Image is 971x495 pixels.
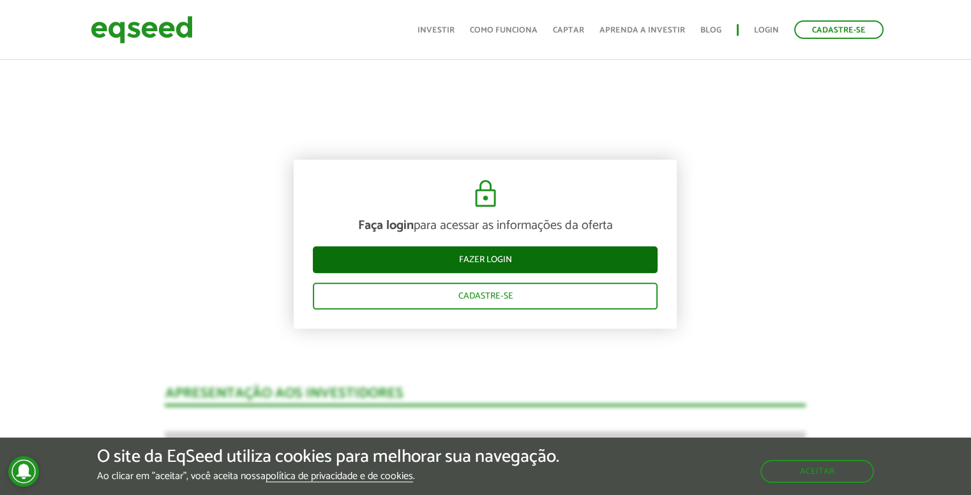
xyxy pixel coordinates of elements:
img: EqSeed [91,13,193,47]
strong: Faça login [358,215,414,236]
a: Captar [553,26,584,34]
a: Como funciona [470,26,538,34]
a: Aprenda a investir [599,26,685,34]
a: Blog [700,26,721,34]
a: Login [754,26,779,34]
p: Ao clicar em "aceitar", você aceita nossa . [97,470,559,482]
a: Cadastre-se [794,20,884,39]
a: Investir [418,26,455,34]
h5: O site da EqSeed utiliza cookies para melhorar sua navegação. [97,447,559,467]
a: Cadastre-se [313,283,658,309]
a: Fazer login [313,246,658,273]
img: cadeado.svg [470,179,501,209]
a: política de privacidade e de cookies [266,471,413,482]
p: para acessar as informações da oferta [313,218,658,233]
button: Aceitar [760,460,874,483]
